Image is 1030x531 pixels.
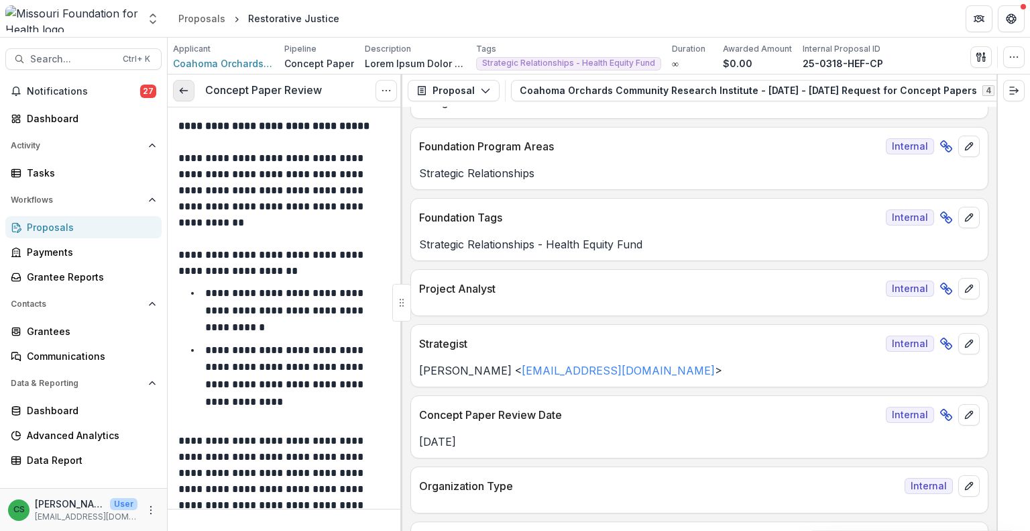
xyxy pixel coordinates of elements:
[886,336,934,352] span: Internal
[958,278,980,299] button: edit
[35,497,105,511] p: [PERSON_NAME]
[5,320,162,342] a: Grantees
[205,84,322,97] h3: Concept Paper Review
[803,56,883,70] p: 25-0318-HEF-CP
[110,498,137,510] p: User
[408,80,500,101] button: Proposal
[27,220,151,234] div: Proposals
[5,107,162,130] a: Dashboard
[173,43,211,55] p: Applicant
[886,138,934,154] span: Internal
[723,56,752,70] p: $0.00
[27,324,151,338] div: Grantees
[511,80,1019,101] button: Coahoma Orchards Community Research Institute - [DATE] - [DATE] Request for Concept Papers4
[5,189,162,211] button: Open Workflows
[419,209,880,226] p: Foundation Tags
[27,270,151,284] div: Grantee Reports
[5,345,162,367] a: Communications
[30,54,115,65] span: Search...
[27,245,151,259] div: Payments
[5,81,162,102] button: Notifications27
[419,434,980,450] p: [DATE]
[27,86,140,97] span: Notifications
[419,407,880,423] p: Concept Paper Review Date
[419,363,980,379] p: [PERSON_NAME] < >
[419,165,980,181] p: Strategic Relationships
[482,58,655,68] span: Strategic Relationships - Health Equity Fund
[419,236,980,252] p: Strategic Relationships - Health Equity Fund
[27,349,151,363] div: Communications
[5,162,162,184] a: Tasks
[672,56,679,70] p: ∞
[5,216,162,238] a: Proposals
[140,85,156,98] span: 27
[5,373,162,394] button: Open Data & Reporting
[27,166,151,180] div: Tasks
[5,135,162,156] button: Open Activity
[5,399,162,422] a: Dashboard
[958,475,980,497] button: edit
[5,241,162,263] a: Payments
[27,403,151,418] div: Dashboard
[120,52,153,66] div: Ctrl + K
[173,9,231,28] a: Proposals
[672,43,705,55] p: Duration
[284,43,317,55] p: Pipeline
[365,56,465,70] p: Lorem Ipsum Dolor sit ame co a elitseddoei tempori utlabo Etd. Ma aliqu enim ad mini veni quisnos...
[35,511,137,523] p: [EMAIL_ADDRESS][DOMAIN_NAME]
[27,428,151,442] div: Advanced Analytics
[886,281,934,297] span: Internal
[476,43,496,55] p: Tags
[11,195,143,205] span: Workflows
[11,299,143,309] span: Contacts
[998,5,1025,32] button: Get Help
[178,11,225,26] div: Proposals
[958,207,980,228] button: edit
[723,43,792,55] p: Awarded Amount
[5,266,162,288] a: Grantee Reports
[886,407,934,423] span: Internal
[248,11,339,26] div: Restorative Justice
[27,453,151,467] div: Data Report
[5,424,162,446] a: Advanced Analytics
[419,281,880,297] p: Project Analyst
[13,505,25,514] div: Chase Shiflet
[144,5,162,32] button: Open entity switcher
[966,5,992,32] button: Partners
[1003,80,1025,101] button: Expand right
[143,502,159,518] button: More
[173,56,274,70] a: Coahoma Orchards Community Research Institute
[11,379,143,388] span: Data & Reporting
[905,478,953,494] span: Internal
[5,449,162,471] a: Data Report
[284,56,354,70] p: Concept Paper
[5,293,162,315] button: Open Contacts
[958,333,980,354] button: edit
[522,364,715,377] a: [EMAIL_ADDRESS][DOMAIN_NAME]
[419,478,899,494] p: Organization Type
[958,136,980,157] button: edit
[376,80,397,101] button: Options
[419,336,880,352] p: Strategist
[11,141,143,150] span: Activity
[886,209,934,226] span: Internal
[27,111,151,126] div: Dashboard
[419,138,880,154] p: Foundation Program Areas
[803,43,880,55] p: Internal Proposal ID
[365,43,411,55] p: Description
[5,5,138,32] img: Missouri Foundation for Health logo
[958,404,980,426] button: edit
[5,48,162,70] button: Search...
[173,9,345,28] nav: breadcrumb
